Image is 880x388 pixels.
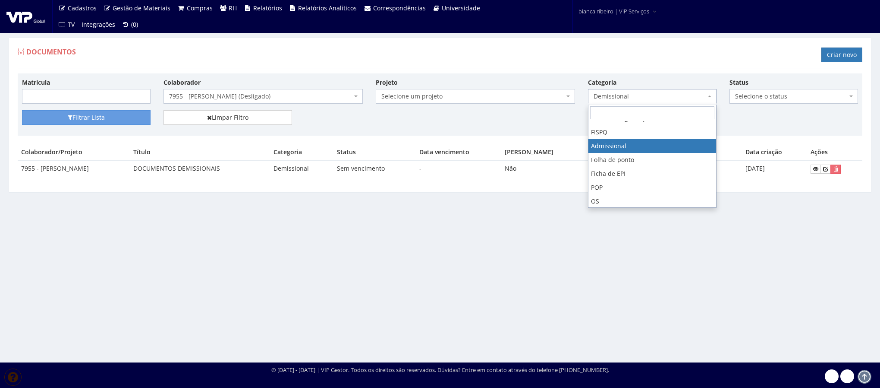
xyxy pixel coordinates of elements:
label: Status [729,78,748,87]
span: Cadastros [68,4,97,12]
div: © [DATE] - [DATE] | VIP Gestor. Todos os direitos são reservados. Dúvidas? Entre em contato atrav... [271,366,609,374]
a: (0) [119,16,142,33]
span: (0) [131,20,138,29]
span: Compras [187,4,213,12]
th: Categoria [270,144,333,160]
label: Colaborador [163,78,201,87]
span: bianca.ribeiro | VIP Serviços [578,7,649,16]
li: POP [588,181,716,194]
span: Integrações [82,20,115,29]
span: Documentos [26,47,76,57]
th: Data vencimento [416,144,501,160]
td: - [416,160,501,177]
a: TV [55,16,78,33]
span: Demissional [594,92,706,101]
img: logo [6,10,45,23]
span: RH [229,4,237,12]
span: Relatórios Analíticos [298,4,357,12]
label: Categoria [588,78,616,87]
th: Data [585,144,616,160]
td: Não [501,160,585,177]
label: Matrícula [22,78,50,87]
th: Título [130,144,270,160]
span: Universidade [442,4,480,12]
span: Selecione um projeto [376,89,575,104]
td: DOCUMENTOS DEMISSIONAIS [130,160,270,177]
span: Selecione um projeto [381,92,564,101]
li: Folha de ponto [588,153,716,167]
td: Sem vencimento [333,160,416,177]
span: Relatórios [253,4,282,12]
th: Ações [807,144,862,160]
label: Projeto [376,78,398,87]
td: 7955 - [PERSON_NAME] [18,160,130,177]
th: Status [333,144,416,160]
td: - [585,160,616,177]
th: [PERSON_NAME] [501,144,585,160]
span: TV [68,20,75,29]
a: Criar novo [821,48,862,62]
span: 7955 - GILMAR RIBEIRO (Desligado) [163,89,363,104]
span: Gestão de Materiais [113,4,170,12]
th: Colaborador/Projeto [18,144,130,160]
span: Correspondências [373,4,426,12]
span: Selecione o status [735,92,847,101]
th: Data criação [742,144,808,160]
span: Demissional [588,89,717,104]
td: Demissional [270,160,333,177]
li: FISPQ [588,125,716,139]
a: Limpar Filtro [163,110,292,125]
span: 7955 - GILMAR RIBEIRO (Desligado) [169,92,352,101]
a: Integrações [78,16,119,33]
li: OS [588,194,716,208]
button: Filtrar Lista [22,110,151,125]
span: Selecione o status [729,89,858,104]
td: [DATE] [742,160,808,177]
li: Ficha de EPI [588,167,716,181]
li: Admissional [588,139,716,153]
